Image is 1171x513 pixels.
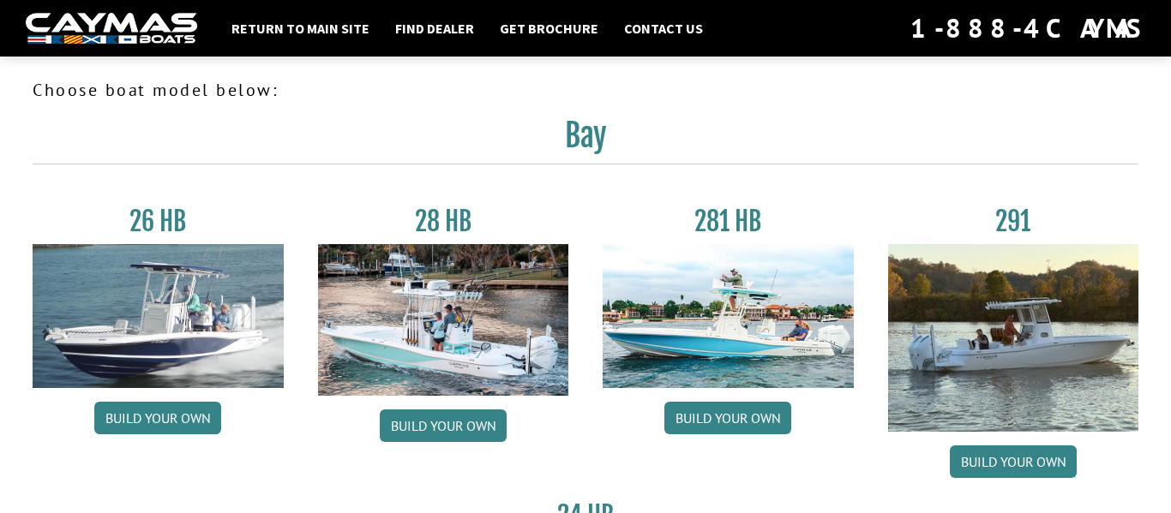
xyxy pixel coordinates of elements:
[491,17,607,39] a: Get Brochure
[33,77,1138,103] p: Choose boat model below:
[888,244,1139,432] img: 291_Thumbnail.jpg
[387,17,483,39] a: Find Dealer
[888,206,1139,237] h3: 291
[603,206,854,237] h3: 281 HB
[603,244,854,388] img: 28-hb-twin.jpg
[223,17,378,39] a: Return to main site
[616,17,712,39] a: Contact Us
[318,206,569,237] h3: 28 HB
[380,409,507,442] a: Build your own
[33,244,284,388] img: 26_new_photo_resized.jpg
[910,9,1145,47] div: 1-888-4CAYMAS
[94,402,221,434] a: Build your own
[26,13,197,45] img: white-logo-c9c8dbefe5ff5ceceb0f0178aa75bf4bb51f6bca0971e226c86eb53dfe498488.png
[33,116,1138,164] h2: Bay
[33,206,284,237] h3: 26 HB
[950,445,1077,478] a: Build your own
[318,244,569,396] img: 28_hb_thumbnail_for_caymas_connect.jpg
[664,402,791,434] a: Build your own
